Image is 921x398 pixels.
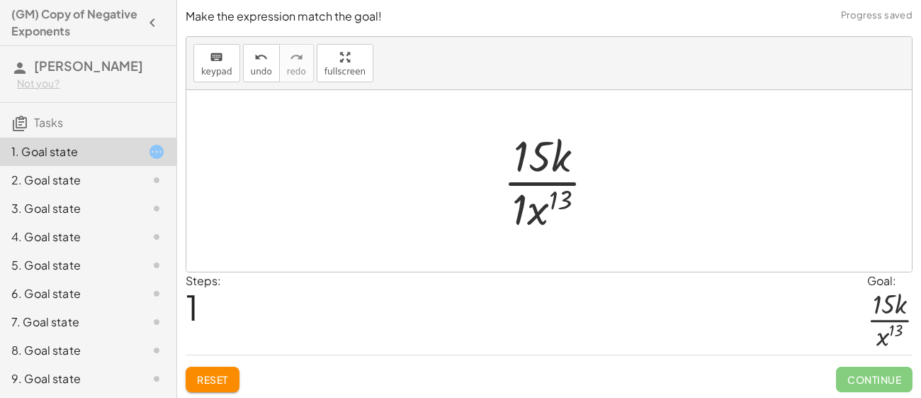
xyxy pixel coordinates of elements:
[34,57,143,74] span: [PERSON_NAME]
[11,370,125,387] div: 9. Goal state
[186,273,221,288] label: Steps:
[11,200,125,217] div: 3. Goal state
[254,49,268,66] i: undo
[11,257,125,274] div: 5. Goal state
[11,6,140,40] h4: (GM) Copy of Negative Exponents
[201,67,232,77] span: keypad
[251,67,272,77] span: undo
[148,342,165,359] i: Task not started.
[287,67,306,77] span: redo
[324,67,366,77] span: fullscreen
[17,77,165,91] div: Not you?
[34,115,63,130] span: Tasks
[186,367,239,392] button: Reset
[210,49,223,66] i: keyboard
[193,44,240,82] button: keyboardkeypad
[317,44,373,82] button: fullscreen
[279,44,314,82] button: redoredo
[197,373,228,386] span: Reset
[11,342,125,359] div: 8. Goal state
[841,9,912,23] span: Progress saved
[148,370,165,387] i: Task not started.
[11,228,125,245] div: 4. Goal state
[148,200,165,217] i: Task not started.
[867,272,912,289] div: Goal:
[148,314,165,331] i: Task not started.
[148,257,165,274] i: Task not started.
[148,143,165,160] i: Task started.
[148,228,165,245] i: Task not started.
[148,172,165,189] i: Task not started.
[11,172,125,189] div: 2. Goal state
[11,143,125,160] div: 1. Goal state
[11,285,125,302] div: 6. Goal state
[148,285,165,302] i: Task not started.
[186,285,198,328] span: 1
[243,44,280,82] button: undoundo
[11,314,125,331] div: 7. Goal state
[186,9,912,25] p: Make the expression match the goal!
[290,49,303,66] i: redo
